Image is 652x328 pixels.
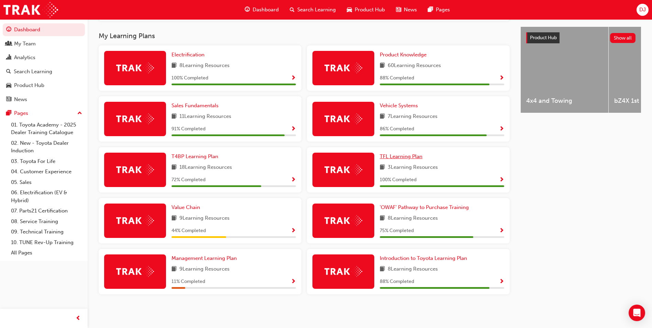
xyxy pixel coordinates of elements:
[6,97,11,103] span: news-icon
[179,62,230,70] span: 8 Learning Resources
[436,6,450,14] span: Pages
[388,265,438,274] span: 8 Learning Resources
[239,3,284,17] a: guage-iconDashboard
[8,138,85,156] a: 02. New - Toyota Dealer Induction
[388,62,441,70] span: 60 Learning Resources
[324,63,362,73] img: Trak
[76,314,81,323] span: prev-icon
[8,177,85,188] a: 05. Sales
[172,163,177,172] span: book-icon
[499,125,504,133] button: Show Progress
[3,51,85,64] a: Analytics
[291,228,296,234] span: Show Progress
[6,55,11,61] span: chart-icon
[380,51,429,59] a: Product Knowledge
[8,206,85,216] a: 07. Parts21 Certification
[380,52,427,58] span: Product Knowledge
[297,6,336,14] span: Search Learning
[526,32,636,43] a: Product HubShow all
[3,23,85,36] a: Dashboard
[324,215,362,226] img: Trak
[637,4,649,16] button: DJ
[8,248,85,258] a: All Pages
[14,81,44,89] div: Product Hub
[380,278,414,286] span: 88 % Completed
[8,216,85,227] a: 08. Service Training
[116,164,154,175] img: Trak
[629,305,645,321] div: Open Intercom Messenger
[8,237,85,248] a: 10. TUNE Rev-Up Training
[8,120,85,138] a: 01. Toyota Academy - 2025 Dealer Training Catalogue
[499,228,504,234] span: Show Progress
[245,6,250,14] span: guage-icon
[380,204,469,210] span: 'OWAF' Pathway to Purchase Training
[3,93,85,106] a: News
[3,107,85,120] button: Pages
[390,3,422,17] a: news-iconNews
[172,74,208,82] span: 100 % Completed
[530,35,557,41] span: Product Hub
[291,227,296,235] button: Show Progress
[3,79,85,92] a: Product Hub
[499,176,504,184] button: Show Progress
[6,110,11,117] span: pages-icon
[388,163,438,172] span: 3 Learning Resources
[172,102,221,110] a: Sales Fundamentals
[499,177,504,183] span: Show Progress
[172,254,240,262] a: Management Learning Plan
[8,166,85,177] a: 04. Customer Experience
[116,215,154,226] img: Trak
[380,227,414,235] span: 75 % Completed
[6,41,11,47] span: people-icon
[172,265,177,274] span: book-icon
[380,163,385,172] span: book-icon
[172,255,237,261] span: Management Learning Plan
[172,112,177,121] span: book-icon
[172,204,200,210] span: Value Chain
[347,6,352,14] span: car-icon
[324,164,362,175] img: Trak
[172,52,205,58] span: Electrification
[291,176,296,184] button: Show Progress
[3,2,58,18] a: Trak
[324,113,362,124] img: Trak
[380,254,470,262] a: Introduction to Toyota Learning Plan
[380,176,417,184] span: 100 % Completed
[499,74,504,83] button: Show Progress
[639,6,646,14] span: DJ
[291,277,296,286] button: Show Progress
[172,227,206,235] span: 44 % Completed
[172,125,206,133] span: 91 % Completed
[499,227,504,235] button: Show Progress
[291,74,296,83] button: Show Progress
[14,40,36,48] div: My Team
[380,204,472,211] a: 'OWAF' Pathway to Purchase Training
[172,62,177,70] span: book-icon
[380,62,385,70] span: book-icon
[14,68,52,76] div: Search Learning
[396,6,401,14] span: news-icon
[172,153,221,161] a: T4BP Learning Plan
[172,204,203,211] a: Value Chain
[179,163,232,172] span: 18 Learning Resources
[380,153,425,161] a: TFL Learning Plan
[172,51,207,59] a: Electrification
[172,102,219,109] span: Sales Fundamentals
[499,126,504,132] span: Show Progress
[253,6,279,14] span: Dashboard
[380,214,385,223] span: book-icon
[291,279,296,285] span: Show Progress
[355,6,385,14] span: Product Hub
[179,214,230,223] span: 9 Learning Resources
[14,54,35,62] div: Analytics
[380,255,467,261] span: Introduction to Toyota Learning Plan
[380,153,422,160] span: TFL Learning Plan
[380,102,421,110] a: Vehicle Systems
[3,22,85,107] button: DashboardMy TeamAnalyticsSearch LearningProduct HubNews
[290,6,295,14] span: search-icon
[291,126,296,132] span: Show Progress
[284,3,341,17] a: search-iconSearch Learning
[388,214,438,223] span: 8 Learning Resources
[422,3,455,17] a: pages-iconPages
[172,153,218,160] span: T4BP Learning Plan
